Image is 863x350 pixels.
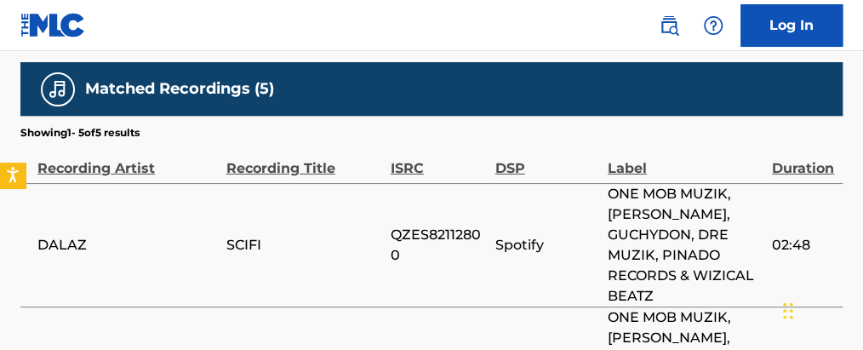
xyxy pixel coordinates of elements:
img: Matched Recordings [48,79,68,100]
a: Log In [740,4,843,47]
h5: Matched Recordings (5) [85,79,274,99]
span: Spotify [495,235,599,255]
div: Help [696,9,730,43]
div: ISRC [391,141,487,179]
span: ONE MOB MUZIK, [PERSON_NAME], GUCHYDON, DRE MUZIK, PINADO RECORDS & WIZICAL BEATZ [608,184,763,307]
a: Public Search [652,9,686,43]
img: MLC Logo [20,13,86,37]
img: search [659,15,679,36]
span: QZES82112800 [391,225,487,266]
span: DALAZ [37,235,218,255]
div: Recording Artist [37,141,218,179]
p: Showing 1 - 5 of 5 results [20,125,140,141]
span: SCIFI [226,235,382,255]
iframe: Chat Widget [778,268,863,350]
div: Duration [772,141,834,179]
div: DSP [495,141,599,179]
div: Label [608,141,763,179]
div: Recording Title [226,141,382,179]
img: help [703,15,723,36]
div: Drag [783,285,793,336]
span: 02:48 [772,235,834,255]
